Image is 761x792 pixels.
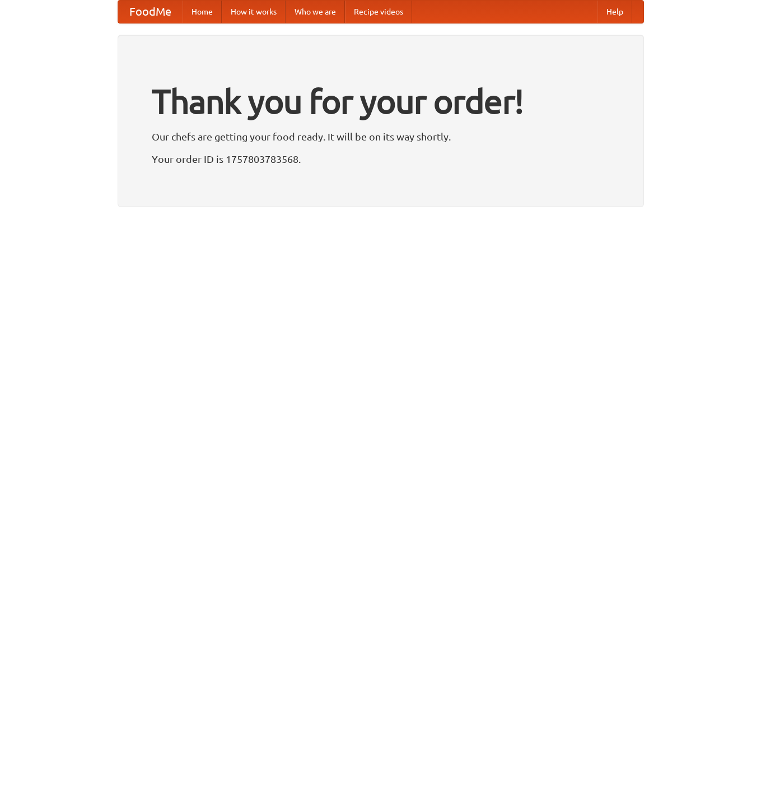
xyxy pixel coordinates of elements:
a: FoodMe [118,1,183,23]
a: Help [597,1,632,23]
a: Recipe videos [345,1,412,23]
p: Our chefs are getting your food ready. It will be on its way shortly. [152,128,610,145]
a: How it works [222,1,286,23]
h1: Thank you for your order! [152,74,610,128]
a: Home [183,1,222,23]
p: Your order ID is 1757803783568. [152,151,610,167]
a: Who we are [286,1,345,23]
